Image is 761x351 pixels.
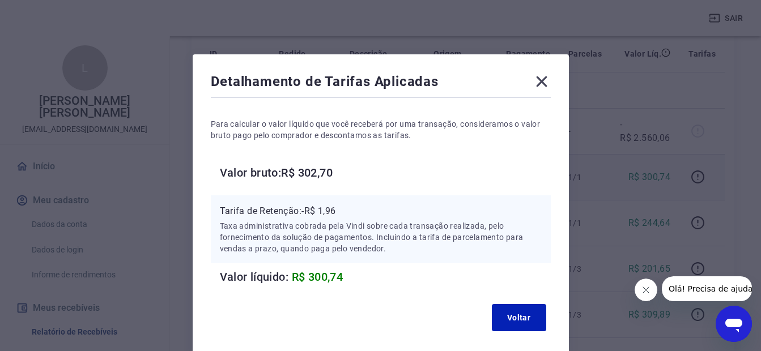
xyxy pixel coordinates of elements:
[220,164,551,182] h6: Valor bruto: R$ 302,70
[211,72,551,95] div: Detalhamento de Tarifas Aplicadas
[492,304,546,331] button: Voltar
[716,306,752,342] iframe: Botão para abrir a janela de mensagens
[635,279,657,301] iframe: Fechar mensagem
[7,8,95,17] span: Olá! Precisa de ajuda?
[220,204,542,218] p: Tarifa de Retenção: -R$ 1,96
[220,220,542,254] p: Taxa administrativa cobrada pela Vindi sobre cada transação realizada, pelo fornecimento da soluç...
[662,276,752,301] iframe: Mensagem da empresa
[292,270,343,284] span: R$ 300,74
[220,268,551,286] h6: Valor líquido:
[211,118,551,141] p: Para calcular o valor líquido que você receberá por uma transação, consideramos o valor bruto pag...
